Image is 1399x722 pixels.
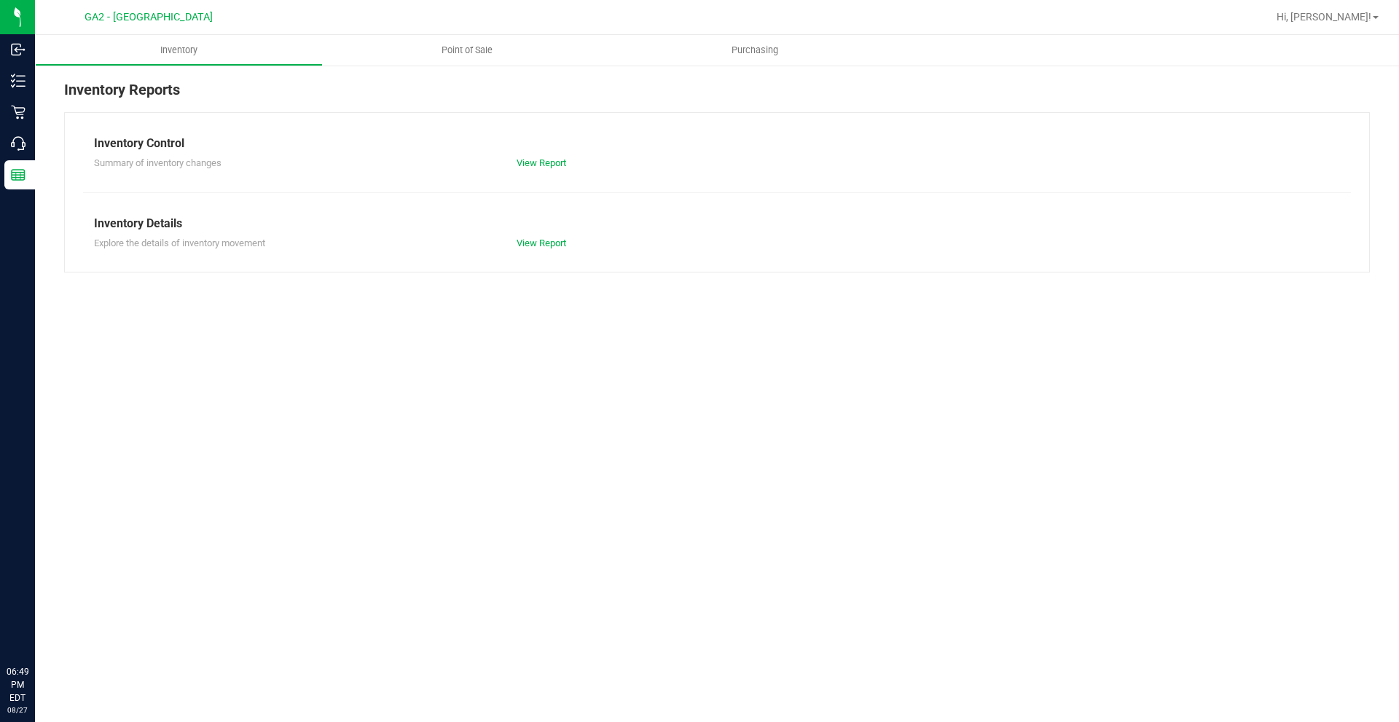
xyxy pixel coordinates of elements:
[94,238,265,248] span: Explore the details of inventory movement
[11,136,26,151] inline-svg: Call Center
[64,79,1370,112] div: Inventory Reports
[15,605,58,649] iframe: Resource center
[11,74,26,88] inline-svg: Inventory
[11,168,26,182] inline-svg: Reports
[94,215,1340,232] div: Inventory Details
[94,157,222,168] span: Summary of inventory changes
[1277,11,1371,23] span: Hi, [PERSON_NAME]!
[323,35,611,66] a: Point of Sale
[11,42,26,57] inline-svg: Inbound
[7,705,28,715] p: 08/27
[11,105,26,119] inline-svg: Retail
[517,238,566,248] a: View Report
[7,665,28,705] p: 06:49 PM EDT
[422,44,512,57] span: Point of Sale
[35,35,323,66] a: Inventory
[517,157,566,168] a: View Report
[85,11,213,23] span: GA2 - [GEOGRAPHIC_DATA]
[712,44,798,57] span: Purchasing
[611,35,898,66] a: Purchasing
[94,135,1340,152] div: Inventory Control
[141,44,217,57] span: Inventory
